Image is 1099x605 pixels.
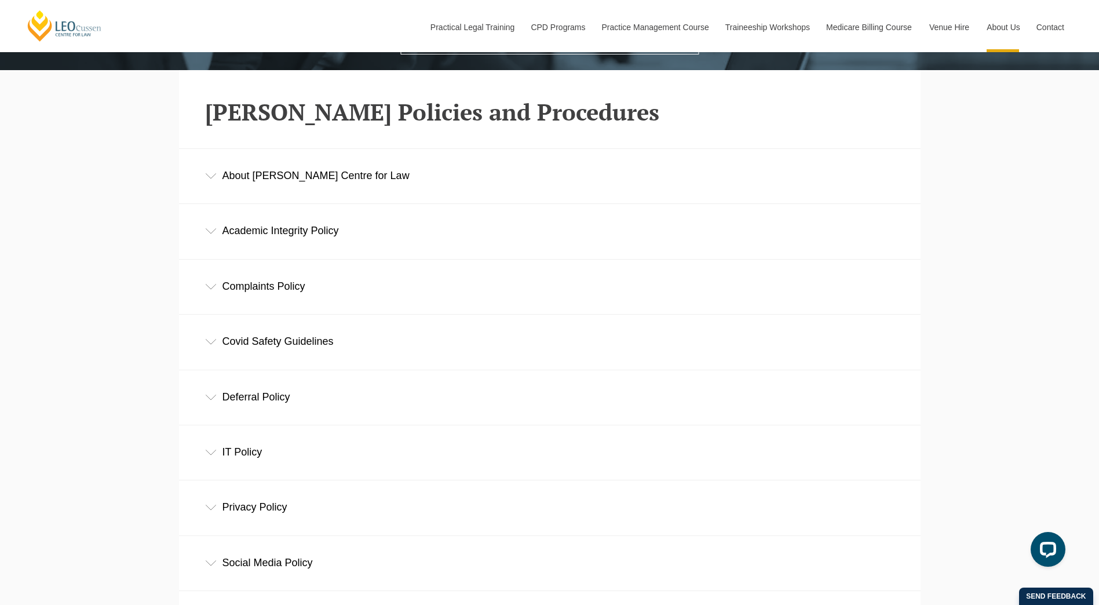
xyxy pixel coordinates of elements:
[422,2,523,52] a: Practical Legal Training
[717,2,817,52] a: Traineeship Workshops
[205,99,894,125] h2: [PERSON_NAME] Policies and Procedures
[179,536,921,590] div: Social Media Policy
[921,2,978,52] a: Venue Hire
[593,2,717,52] a: Practice Management Course
[179,204,921,258] div: Academic Integrity Policy
[179,315,921,369] div: Covid Safety Guidelines
[522,2,593,52] a: CPD Programs
[1021,527,1070,576] iframe: LiveChat chat widget
[179,149,921,203] div: About [PERSON_NAME] Centre for Law
[817,2,921,52] a: Medicare Billing Course
[179,425,921,479] div: IT Policy
[978,2,1028,52] a: About Us
[179,370,921,424] div: Deferral Policy
[179,260,921,314] div: Complaints Policy
[26,9,103,42] a: [PERSON_NAME] Centre for Law
[1028,2,1073,52] a: Contact
[179,480,921,534] div: Privacy Policy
